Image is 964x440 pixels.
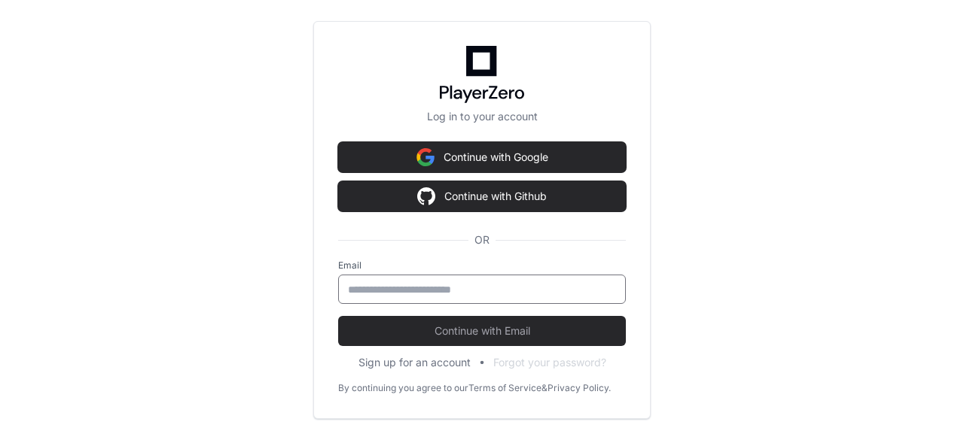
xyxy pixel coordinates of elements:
[338,323,626,338] span: Continue with Email
[338,109,626,124] p: Log in to your account
[417,181,435,211] img: Sign in with google
[416,142,435,172] img: Sign in with google
[493,355,606,370] button: Forgot your password?
[338,382,468,394] div: By continuing you agree to our
[338,142,626,172] button: Continue with Google
[468,382,541,394] a: Terms of Service
[548,382,611,394] a: Privacy Policy.
[541,382,548,394] div: &
[358,355,471,370] button: Sign up for an account
[338,259,626,272] label: Email
[468,232,496,247] span: OR
[338,316,626,346] button: Continue with Email
[338,181,626,211] button: Continue with Github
